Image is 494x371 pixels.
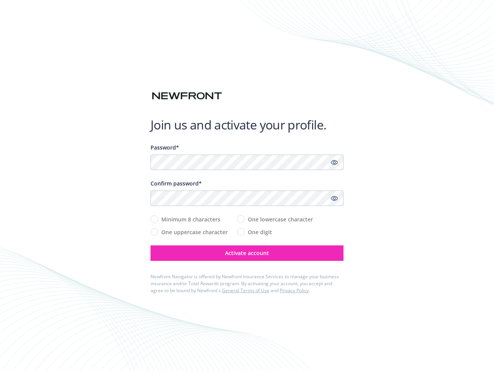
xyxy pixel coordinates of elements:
span: One uppercase character [161,228,228,236]
span: Minimum 8 characters [161,215,220,223]
a: Show password [330,194,339,203]
span: Password* [151,144,179,151]
a: Privacy Policy [280,287,309,294]
a: Show password [330,158,339,167]
img: Newfront logo [151,89,223,103]
input: Confirm your unique password... [151,191,343,206]
span: Confirm password* [151,180,202,187]
h1: Join us and activate your profile. [151,117,343,133]
button: Activate account [151,245,343,261]
span: One digit [248,228,272,236]
span: One lowercase character [248,215,313,223]
span: Activate account [225,249,269,257]
input: Enter a unique password... [151,155,343,170]
a: General Terms of Use [222,287,269,294]
div: Newfront Navigator is offered by Newfront Insurance Services to manage your business insurance an... [151,273,343,294]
